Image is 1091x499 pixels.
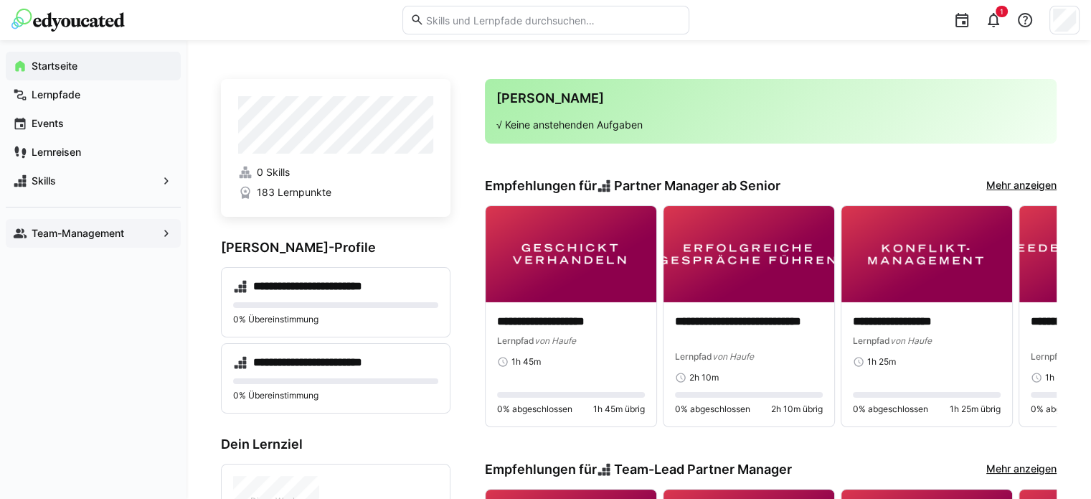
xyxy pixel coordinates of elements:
h3: Dein Lernziel [221,437,450,452]
span: 1 [1000,7,1003,16]
p: 0% Übereinstimmung [233,314,438,325]
span: Lernpfad [1031,351,1068,362]
span: Lernpfad [497,335,534,346]
span: Lernpfad [853,335,890,346]
span: 2h 10m übrig [771,404,823,415]
p: √ Keine anstehenden Aufgaben [496,118,1045,132]
input: Skills und Lernpfade durchsuchen… [424,14,681,27]
img: image [486,206,656,302]
img: image [663,206,834,302]
span: 1h 45m [511,356,541,368]
span: von Haufe [534,335,576,346]
h3: Empfehlungen für [485,462,792,477]
span: 0% abgeschlossen [675,404,750,415]
span: Lernpfad [675,351,712,362]
span: Team-Lead Partner Manager [614,462,792,477]
h3: Empfehlungen für [485,178,780,194]
span: 0% abgeschlossen [497,404,572,415]
h3: [PERSON_NAME]-Profile [221,240,450,256]
span: 1h 40m [1045,372,1075,383]
span: 0% abgeschlossen [853,404,928,415]
span: 183 Lernpunkte [257,185,331,200]
p: 0% Übereinstimmung [233,390,438,401]
a: 0 Skills [238,165,433,179]
span: 1h 45m übrig [593,404,645,415]
span: 0 Skills [257,165,290,179]
span: 1h 25m übrig [950,404,1001,415]
h3: [PERSON_NAME] [496,90,1045,106]
span: von Haufe [890,335,932,346]
span: von Haufe [712,351,754,362]
span: 2h 10m [689,372,719,383]
img: image [841,206,1012,302]
span: 1h 25m [867,356,896,368]
span: Partner Manager ab Senior [614,178,780,194]
a: Mehr anzeigen [986,178,1057,194]
a: Mehr anzeigen [986,462,1057,477]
